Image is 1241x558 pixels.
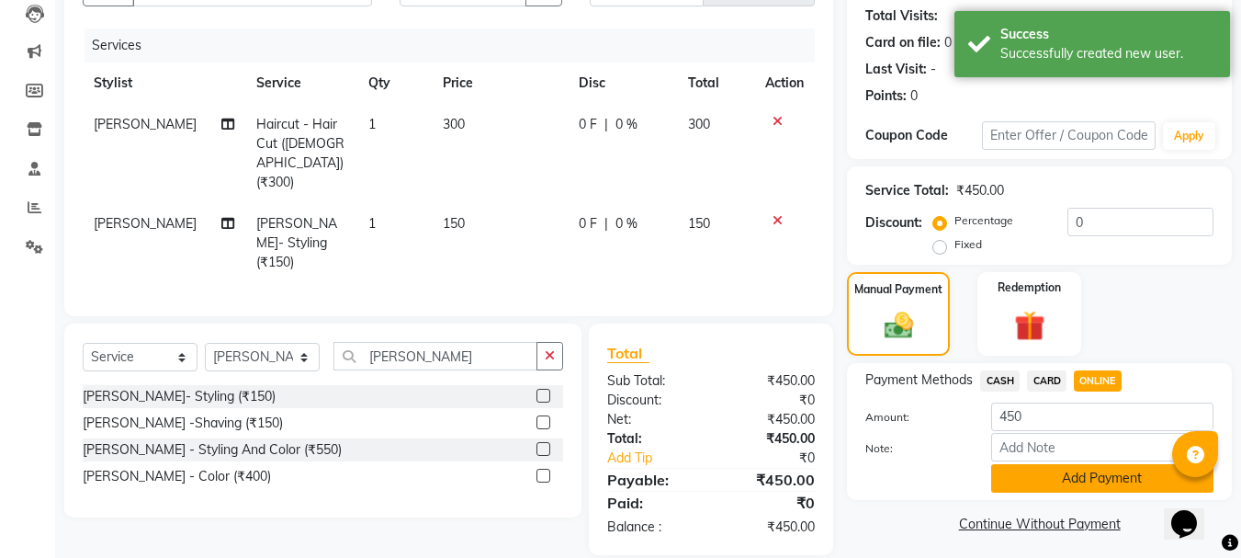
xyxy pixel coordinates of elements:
span: | [604,214,608,233]
div: [PERSON_NAME]- Styling (₹150) [83,387,276,406]
div: [PERSON_NAME] - Color (₹400) [83,467,271,486]
div: 0 [910,86,918,106]
div: Sub Total: [593,371,711,391]
span: Total [607,344,649,363]
div: Payable: [593,469,711,491]
div: Net: [593,410,711,429]
span: CASH [980,370,1020,392]
div: ₹450.00 [711,429,829,449]
th: Disc [568,63,677,104]
div: ₹450.00 [711,469,829,491]
div: ₹0 [731,449,829,468]
label: Manual Payment [854,281,942,298]
div: [PERSON_NAME] - Styling And Color (₹550) [83,440,342,460]
div: Last Visit: [865,60,927,79]
span: 150 [688,215,710,232]
span: 0 F [579,115,597,134]
span: 300 [443,116,465,132]
img: _cash.svg [875,309,922,342]
a: Continue Without Payment [851,515,1228,534]
input: Amount [991,403,1213,431]
div: Total: [593,429,711,449]
span: 0 % [615,115,637,134]
div: ₹450.00 [711,410,829,429]
img: _gift.svg [1005,307,1055,345]
div: ₹0 [711,391,829,410]
div: Balance : [593,518,711,537]
a: Add Tip [593,449,730,468]
th: Stylist [83,63,245,104]
span: CARD [1027,370,1066,392]
span: 150 [443,215,465,232]
div: ₹450.00 [711,371,829,391]
span: 0 % [615,214,637,233]
div: Successfully created new user. [1000,44,1216,63]
input: Enter Offer / Coupon Code [982,121,1156,150]
div: [PERSON_NAME] -Shaving (₹150) [83,414,283,433]
div: Discount: [593,391,711,410]
label: Percentage [954,212,1013,229]
span: 300 [688,116,710,132]
div: ₹450.00 [711,518,829,537]
label: Amount: [852,409,976,426]
th: Service [245,63,357,104]
div: ₹450.00 [956,181,1004,200]
div: Card on file: [865,33,941,52]
div: Total Visits: [865,6,938,26]
span: [PERSON_NAME] [94,215,197,232]
label: Redemption [998,279,1061,296]
span: [PERSON_NAME]- Styling (₹150) [256,215,337,270]
div: Coupon Code [865,126,981,145]
input: Search or Scan [333,342,537,370]
th: Action [754,63,815,104]
div: Points: [865,86,907,106]
div: Paid: [593,492,711,514]
div: ₹0 [711,492,829,514]
div: 0 [944,33,952,52]
span: | [604,115,608,134]
span: 1 [368,116,376,132]
div: Discount: [865,213,922,233]
button: Apply [1163,122,1215,150]
button: Add Payment [991,464,1213,493]
th: Price [432,63,568,104]
span: 0 F [579,214,597,233]
div: Service Total: [865,181,949,200]
iframe: chat widget [1164,484,1223,540]
th: Total [677,63,755,104]
th: Qty [357,63,432,104]
label: Note: [852,440,976,457]
label: Fixed [954,236,982,253]
input: Add Note [991,433,1213,461]
span: Payment Methods [865,370,973,390]
div: Success [1000,25,1216,44]
div: - [931,60,936,79]
div: Services [85,28,829,63]
span: Haircut - Hair Cut ([DEMOGRAPHIC_DATA]) (₹300) [256,116,344,190]
span: 1 [368,215,376,232]
span: [PERSON_NAME] [94,116,197,132]
span: ONLINE [1074,370,1122,392]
